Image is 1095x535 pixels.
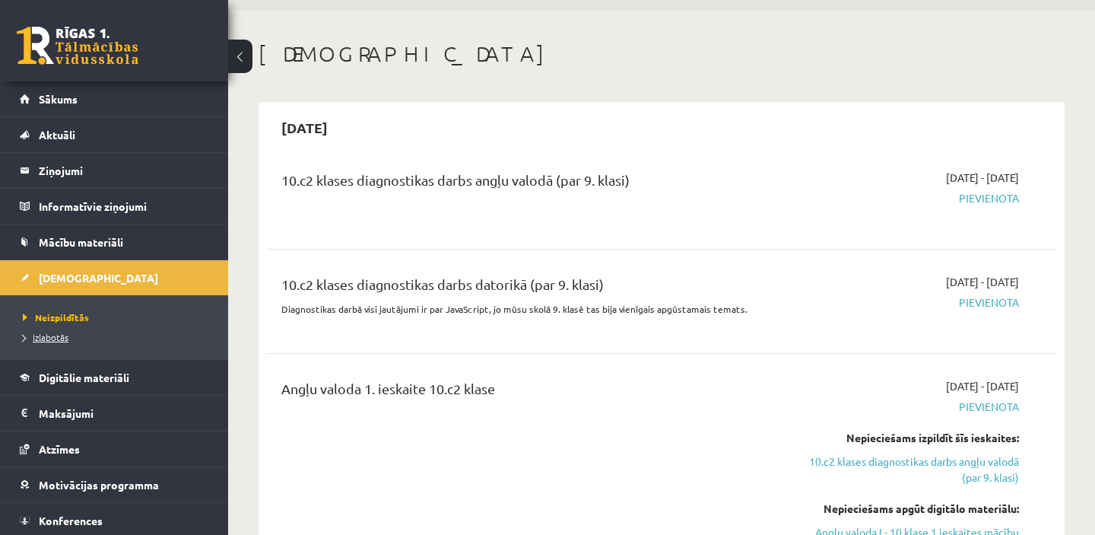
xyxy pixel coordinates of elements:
a: Informatīvie ziņojumi [20,189,209,224]
span: Izlabotās [23,331,68,343]
p: Diagnostikas darbā visi jautājumi ir par JavaScript, jo mūsu skolā 9. klasē tas bija vienīgais ap... [281,302,766,316]
a: Mācību materiāli [20,225,209,260]
a: Motivācijas programma [20,467,209,502]
a: Neizpildītās [23,310,213,324]
a: [DEMOGRAPHIC_DATA] [20,260,209,295]
a: Sākums [20,81,209,116]
a: Atzīmes [20,432,209,467]
h2: [DATE] [266,110,343,145]
span: [DATE] - [DATE] [946,170,1019,186]
span: Neizpildītās [23,311,89,323]
a: 10.c2 klases diagnostikas darbs angļu valodā (par 9. klasi) [789,454,1019,486]
h1: [DEMOGRAPHIC_DATA] [259,41,1065,67]
a: Maksājumi [20,396,209,431]
span: [DATE] - [DATE] [946,274,1019,290]
span: Pievienota [789,190,1019,206]
a: Aktuāli [20,117,209,152]
div: Angļu valoda 1. ieskaite 10.c2 klase [281,378,766,406]
legend: Informatīvie ziņojumi [39,189,209,224]
span: Sākums [39,92,78,106]
legend: Ziņojumi [39,153,209,188]
span: Pievienota [789,295,1019,310]
div: 10.c2 klases diagnostikas darbs datorikā (par 9. klasi) [281,274,766,302]
span: Konferences [39,514,103,527]
span: Motivācijas programma [39,478,159,492]
div: Nepieciešams izpildīt šīs ieskaites: [789,430,1019,446]
span: Digitālie materiāli [39,371,129,384]
span: Mācību materiāli [39,235,123,249]
span: Aktuāli [39,128,75,142]
a: Ziņojumi [20,153,209,188]
span: Pievienota [789,399,1019,415]
legend: Maksājumi [39,396,209,431]
div: Nepieciešams apgūt digitālo materiālu: [789,501,1019,517]
a: Digitālie materiāli [20,360,209,395]
a: Izlabotās [23,330,213,344]
span: Atzīmes [39,442,80,456]
a: Rīgas 1. Tālmācības vidusskola [17,27,138,65]
span: [DATE] - [DATE] [946,378,1019,394]
span: [DEMOGRAPHIC_DATA] [39,271,158,285]
div: 10.c2 klases diagnostikas darbs angļu valodā (par 9. klasi) [281,170,766,198]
